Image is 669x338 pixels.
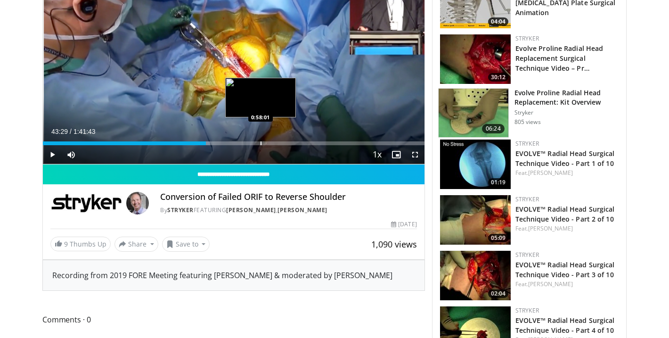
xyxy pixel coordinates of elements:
[440,251,511,300] a: 02:04
[43,260,424,290] div: Recording from 2019 FORE Meeting featuring [PERSON_NAME] & moderated by [PERSON_NAME]
[114,237,158,252] button: Share
[225,78,296,117] img: image.jpeg
[515,251,539,259] a: Stryker
[515,44,604,73] a: Evolve Proline Radial Head Replacement Surgical Technique Video – Pr…
[515,169,619,177] div: Feat.
[42,313,425,326] span: Comments 0
[528,224,573,232] a: [PERSON_NAME]
[528,280,573,288] a: [PERSON_NAME]
[126,192,149,214] img: Avatar
[515,280,619,289] div: Feat.
[515,205,615,223] a: EVOLVE™ Radial Head Surgical Technique Video - Part 2 of 10
[514,109,620,116] p: Stryker
[488,73,508,82] span: 30:12
[64,239,68,248] span: 9
[515,260,615,279] a: EVOLVE™ Radial Head Surgical Technique Video - Part 3 of 10
[50,237,111,251] a: 9 Thumbs Up
[515,149,615,168] a: EVOLVE™ Radial Head Surgical Technique Video - Part 1 of 10
[226,206,276,214] a: [PERSON_NAME]
[440,34,511,84] img: 2be6333d-7397-45af-9cf2-bc7eead733e6.150x105_q85_crop-smart_upscale.jpg
[43,145,62,164] button: Play
[62,145,81,164] button: Mute
[438,88,620,138] a: 06:24 Evolve Proline Radial Head Replacement: Kit Overview Stryker 805 views
[277,206,327,214] a: [PERSON_NAME]
[515,306,539,314] a: Stryker
[439,89,508,138] img: 64cb395d-a0e2-4f85-9b10-a0afb4ea2778.150x105_q85_crop-smart_upscale.jpg
[43,141,424,145] div: Progress Bar
[440,34,511,84] a: 30:12
[70,128,72,135] span: /
[528,169,573,177] a: [PERSON_NAME]
[440,140,511,189] img: 324b8a51-90c8-465a-a736-865e2be6fd47.150x105_q85_crop-smart_upscale.jpg
[488,178,508,187] span: 01:19
[440,195,511,245] img: 2beccc36-dd29-4ae4-a6ad-4b1e90521150.150x105_q85_crop-smart_upscale.jpg
[371,239,417,250] span: 1,090 views
[515,34,539,42] a: Stryker
[440,251,511,300] img: df55bbb7-5747-4bf2-80df-ea44200527a5.150x105_q85_crop-smart_upscale.jpg
[440,195,511,245] a: 05:09
[160,192,416,202] h4: Conversion of Failed ORIF to Reverse Shoulder
[514,88,620,107] h3: Evolve Proline Radial Head Replacement: Kit Overview
[515,195,539,203] a: Stryker
[514,118,541,126] p: 805 views
[368,145,387,164] button: Playback Rate
[406,145,424,164] button: Fullscreen
[162,237,210,252] button: Save to
[515,316,615,335] a: EVOLVE™ Radial Head Surgical Technique Video - Part 4 of 10
[488,17,508,26] span: 04:04
[488,289,508,298] span: 02:04
[440,140,511,189] a: 01:19
[391,220,416,229] div: [DATE]
[387,145,406,164] button: Enable picture-in-picture mode
[515,224,619,233] div: Feat.
[50,192,122,214] img: Stryker
[73,128,96,135] span: 1:41:43
[160,206,416,214] div: By FEATURING ,
[51,128,68,135] span: 43:29
[488,234,508,242] span: 05:09
[515,140,539,148] a: Stryker
[482,124,505,133] span: 06:24
[167,206,194,214] a: Stryker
